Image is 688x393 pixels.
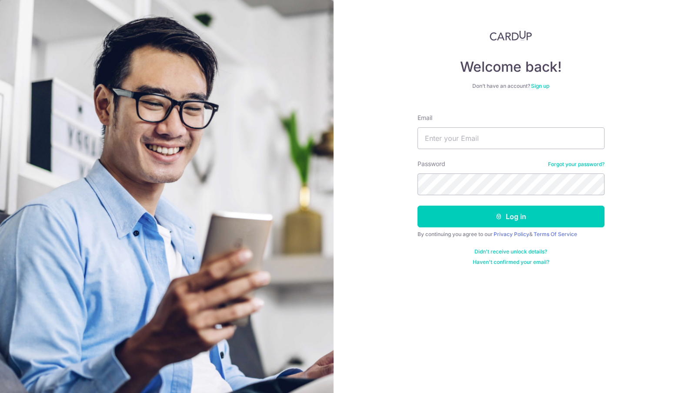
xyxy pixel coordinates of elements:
[473,259,549,266] a: Haven't confirmed your email?
[417,83,605,90] div: Don’t have an account?
[490,30,532,41] img: CardUp Logo
[417,160,445,168] label: Password
[548,161,605,168] a: Forgot your password?
[534,231,577,237] a: Terms Of Service
[417,127,605,149] input: Enter your Email
[417,231,605,238] div: By continuing you agree to our &
[417,58,605,76] h4: Welcome back!
[494,231,529,237] a: Privacy Policy
[417,113,432,122] label: Email
[417,206,605,227] button: Log in
[531,83,549,89] a: Sign up
[474,248,547,255] a: Didn't receive unlock details?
